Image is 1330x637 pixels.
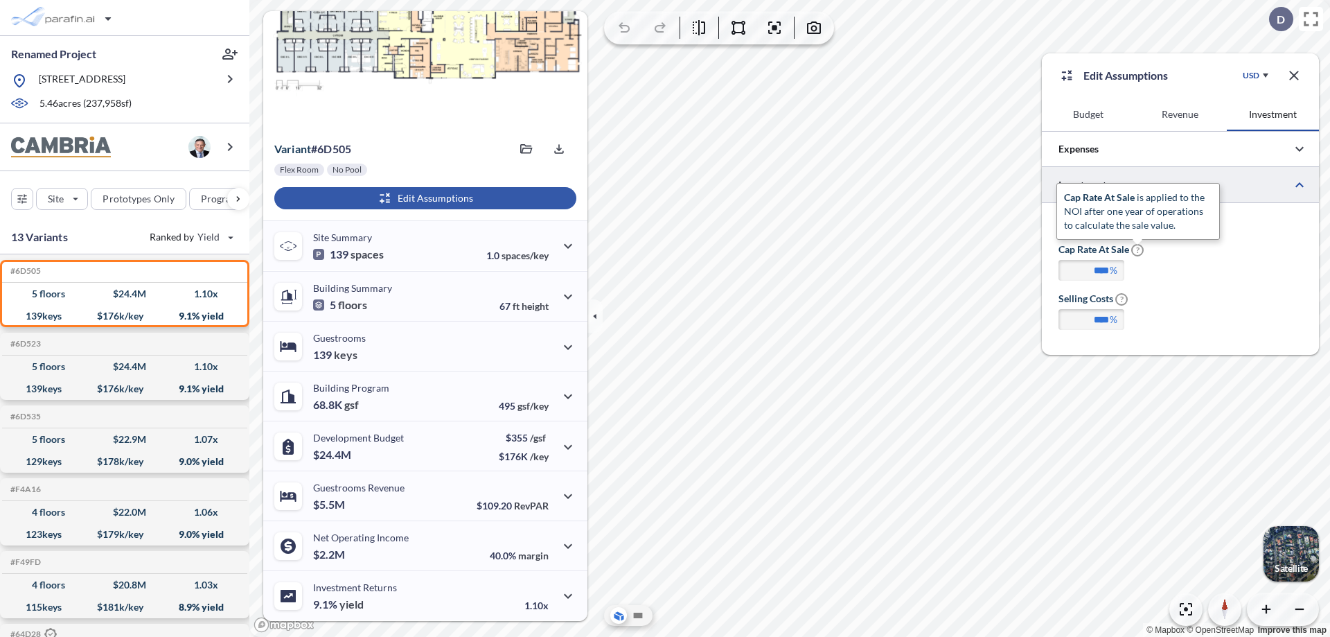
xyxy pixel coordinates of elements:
span: yield [339,597,364,611]
p: Site [48,192,64,206]
button: Site Plan [630,607,646,624]
span: RevPAR [514,500,549,512]
span: gsf/key [517,400,549,412]
p: [STREET_ADDRESS] [39,72,125,89]
p: $2.2M [313,548,347,561]
h5: Click to copy the code [8,485,41,494]
p: Satellite [1275,563,1308,574]
img: Switcher Image [1263,526,1319,582]
a: OpenStreetMap [1187,625,1254,635]
p: 9.1% [313,597,364,611]
button: Site [36,188,88,210]
button: Edit Assumptions [274,187,576,209]
p: 13 Variants [11,229,68,245]
label: % [1110,313,1117,326]
button: Switcher ImageSatellite [1263,526,1319,582]
span: /gsf [530,432,546,444]
p: Program [201,192,240,206]
h5: Click to copy the code [8,339,41,349]
p: Investment Returns [313,582,397,593]
p: No Pool [332,164,362,175]
p: $5.5M [313,498,347,512]
button: Investment [1227,98,1319,131]
h5: Click to copy the code [8,266,41,276]
a: Mapbox homepage [254,617,314,633]
p: 5 [313,298,367,312]
div: USD [1243,70,1259,81]
button: Aerial View [610,607,627,624]
span: Yield [197,230,220,244]
p: 139 [313,247,384,261]
p: 68.8K [313,398,359,412]
p: 1.10x [524,600,549,611]
p: Net Operating Income [313,532,409,543]
p: $109.20 [477,500,549,512]
p: $24.4M [313,448,353,462]
span: ? [1115,293,1128,306]
h5: Click to copy the code [8,557,41,567]
p: # 6d505 [274,142,351,156]
button: Ranked by Yield [139,226,242,248]
span: ft [513,300,520,312]
p: Renamed Project [11,46,96,62]
span: height [522,300,549,312]
span: spaces/key [502,250,549,261]
p: Guestrooms [313,332,366,344]
span: /key [530,451,549,462]
button: Revenue [1134,98,1226,131]
span: keys [334,348,357,362]
a: Mapbox [1146,625,1185,635]
span: gsf [344,398,359,412]
span: margin [518,550,549,561]
p: 1.0 [486,250,549,261]
button: Budget [1042,98,1134,131]
img: BrandImage [11,137,111,158]
span: spaces [351,247,384,261]
p: Flex Room [280,164,319,175]
p: Building Program [313,382,389,394]
span: ? [1131,244,1144,256]
p: 5.46 acres ( 237,958 sf) [39,96,132,112]
h5: Click to copy the code [8,412,41,421]
p: Development Budget [313,432,404,444]
p: Site Summary [313,232,372,243]
p: $176K [499,451,549,462]
p: Expenses [1058,142,1099,156]
label: Selling Costs [1058,292,1128,306]
p: View Floorplans [299,103,371,114]
p: 67 [499,300,549,312]
p: Edit Assumptions [1083,67,1168,84]
a: Improve this map [1258,625,1327,635]
button: Prototypes Only [91,188,186,210]
p: $355 [499,432,549,444]
p: Prototypes Only [103,192,175,206]
span: floors [338,298,367,312]
img: user logo [188,136,211,158]
p: Building Summary [313,282,392,294]
span: Variant [274,142,311,155]
button: Program [189,188,264,210]
p: 139 [313,348,357,362]
p: D [1277,13,1285,26]
label: % [1110,263,1117,277]
label: Cap Rate at Sale [1058,243,1144,256]
p: Guestrooms Revenue [313,482,405,494]
p: 495 [499,400,549,412]
p: 40.0% [490,550,549,561]
h3: Investment [1058,214,1302,228]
